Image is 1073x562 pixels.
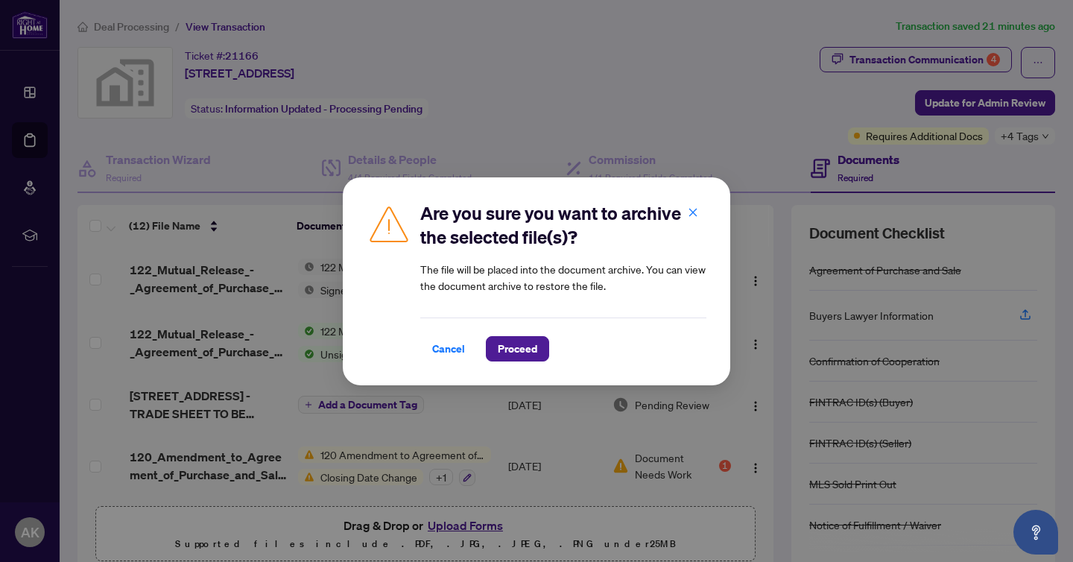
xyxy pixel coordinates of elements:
button: Cancel [420,336,477,361]
span: Cancel [432,337,465,361]
span: close [688,206,698,217]
button: Proceed [486,336,549,361]
h2: Are you sure you want to archive the selected file(s)? [420,201,706,249]
article: The file will be placed into the document archive. You can view the document archive to restore t... [420,261,706,294]
img: Caution Icon [367,201,411,246]
span: Proceed [498,337,537,361]
button: Open asap [1013,510,1058,555]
